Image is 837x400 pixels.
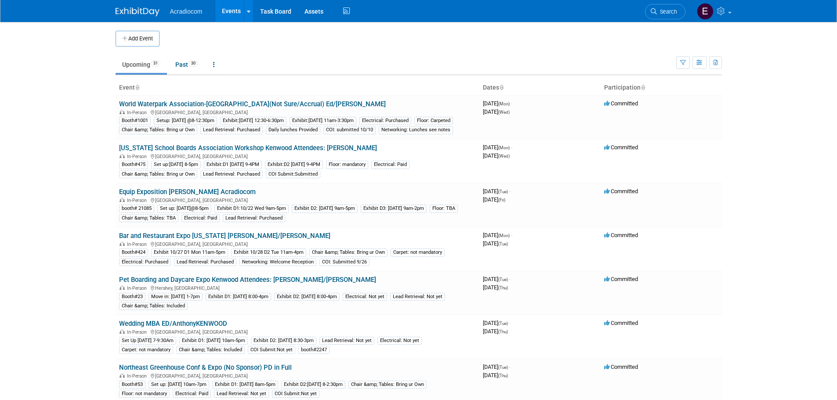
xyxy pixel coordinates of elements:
div: Carpet: not mandatory [391,249,445,256]
div: Electrical: Purchased [119,258,171,266]
div: COI: submitted 10/10 [323,126,376,134]
span: Committed [604,144,638,151]
div: Lead Retrieval: Not yet [214,390,269,398]
div: COI: Submitted 9/26 [319,258,370,266]
div: booth# 21085 [119,205,154,213]
div: Chair &amp; Tables: Bring ur Own [119,170,197,178]
span: (Thu) [498,373,508,378]
div: Chair &amp; Tables: Included [119,302,188,310]
div: Exhibit:D1 [DATE] 9-4PM [204,161,262,169]
div: Floor: TBA [430,205,458,213]
img: In-Person Event [120,241,125,246]
span: [DATE] [483,320,511,326]
a: Upcoming31 [116,56,167,73]
span: [DATE] [483,188,511,195]
span: [DATE] [483,364,511,370]
a: Sort by Start Date [499,84,504,91]
div: Exhibit D2: [DATE] 8:00-4pm [274,293,340,301]
span: Committed [604,232,638,238]
span: [DATE] [483,196,505,203]
div: Floor: mandatory [326,161,368,169]
img: In-Person Event [120,110,125,114]
div: Carpet: not mandatory [119,346,173,354]
span: In-Person [127,154,149,159]
div: Exhibit 10/28 D2 Tue 11am-4pm [231,249,306,256]
div: Chair &amp; Tables: Included [176,346,245,354]
div: [GEOGRAPHIC_DATA], [GEOGRAPHIC_DATA] [119,328,476,335]
span: - [511,100,512,107]
span: - [509,364,511,370]
span: In-Person [127,329,149,335]
span: (Mon) [498,233,510,238]
div: Exhibit D1: [DATE] 8am-5pm [212,381,278,389]
a: Pet Boarding and Daycare Expo Kenwood Attendees: [PERSON_NAME]/[PERSON_NAME] [119,276,376,284]
div: Set up:[DATE] 8-5pm [151,161,201,169]
span: [DATE] [483,284,508,291]
span: (Wed) [498,110,510,115]
span: Committed [604,100,638,107]
span: (Tue) [498,365,508,370]
a: Northeast Greenhouse Conf & Expo (No Sponsor) PD in Full [119,364,292,371]
div: Setup: [DATE] @8-12:30pm [154,117,217,125]
div: Exhibit:D2 [DATE] 9-4PM [265,161,323,169]
div: Electrical: Not yet [343,293,387,301]
span: (Tue) [498,241,508,246]
div: Networking: Welcome Reception [239,258,316,266]
span: Acradiocom [170,8,203,15]
div: Electrical: Not yet [377,337,422,345]
div: Set Up [DATE] 7-9:30Am [119,337,176,345]
span: - [509,320,511,326]
a: Bar and Restaurant Expo [US_STATE] [PERSON_NAME]/[PERSON_NAME] [119,232,330,240]
span: In-Person [127,373,149,379]
div: Exhibit D2: [DATE] 8:30-3pm [251,337,316,345]
div: Hershey, [GEOGRAPHIC_DATA] [119,284,476,291]
div: Lead Retrieval: Not yet [390,293,445,301]
span: Committed [604,188,638,195]
div: Floor: Carpeted [414,117,453,125]
div: booth#2247 [298,346,330,354]
div: COI Submit:Not yet [248,346,295,354]
div: Exhibit 10/27 D1 Mon 11am-5pm [151,249,228,256]
div: Exhibit:[DATE] 12:30-6:30pm [220,117,286,125]
span: In-Person [127,198,149,203]
div: Electrical: Paid [173,390,211,398]
a: Sort by Event Name [135,84,139,91]
span: Committed [604,364,638,370]
th: Event [116,80,479,95]
a: Wedding MBA ED/AnthonyKENWOOD [119,320,227,328]
div: [GEOGRAPHIC_DATA], [GEOGRAPHIC_DATA] [119,108,476,115]
span: [DATE] [483,232,512,238]
span: (Tue) [498,277,508,282]
a: Search [645,4,685,19]
div: Chair &amp; Tables: Bring ur Own [309,249,388,256]
span: [DATE] [483,328,508,335]
img: Elizabeth Martinez [697,3,714,20]
span: - [511,232,512,238]
div: Exhibit D2: [DATE] 9am-5pm [292,205,358,213]
div: Chair &amp; Tables: TBA [119,214,178,222]
div: Exhibit D1: [DATE] 8:00-4pm [206,293,271,301]
a: Sort by Participation Type [641,84,645,91]
th: Participation [601,80,722,95]
div: Electrical: Paid [371,161,409,169]
div: Booth#475 [119,161,148,169]
div: Booth#424 [119,249,148,256]
span: [DATE] [483,152,510,159]
div: Lead Retrieval: Purchased [223,214,285,222]
span: (Tue) [498,189,508,194]
div: Floor: not mandatory [119,390,170,398]
span: [DATE] [483,276,511,282]
span: [DATE] [483,100,512,107]
div: Daily lunches Provided [266,126,320,134]
div: Booth#53 [119,381,145,389]
div: Exhibit D1: [DATE] 10am-5pm [179,337,248,345]
div: Lead Retrieval: Purchased [200,126,263,134]
div: Booth#1001 [119,117,151,125]
span: [DATE] [483,372,508,378]
div: Lead Retrieval: Purchased [174,258,236,266]
div: Electrical: Paid [181,214,220,222]
span: (Fri) [498,198,505,202]
div: COI Submit:Submitted [266,170,320,178]
div: Set up: [DATE] 10am-7pm [149,381,209,389]
div: Booth#23 [119,293,145,301]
